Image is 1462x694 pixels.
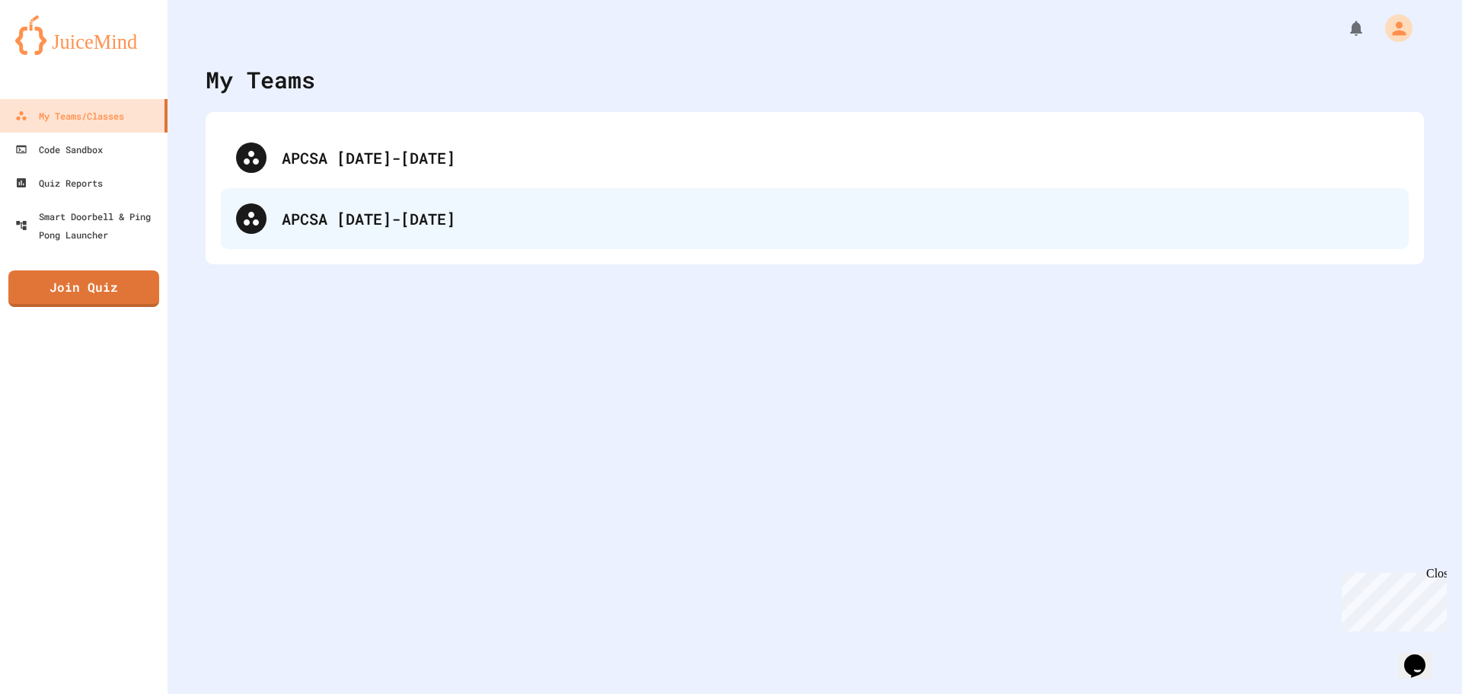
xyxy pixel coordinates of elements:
[221,127,1409,188] div: APCSA [DATE]-[DATE]
[282,207,1393,230] div: APCSA [DATE]-[DATE]
[15,140,103,158] div: Code Sandbox
[15,174,103,192] div: Quiz Reports
[1369,11,1416,46] div: My Account
[6,6,105,97] div: Chat with us now!Close
[206,62,315,97] div: My Teams
[1336,567,1447,632] iframe: chat widget
[15,207,161,244] div: Smart Doorbell & Ping Pong Launcher
[282,146,1393,169] div: APCSA [DATE]-[DATE]
[15,107,124,125] div: My Teams/Classes
[8,270,159,307] a: Join Quiz
[15,15,152,55] img: logo-orange.svg
[1398,633,1447,679] iframe: chat widget
[1319,15,1369,41] div: My Notifications
[221,188,1409,249] div: APCSA [DATE]-[DATE]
